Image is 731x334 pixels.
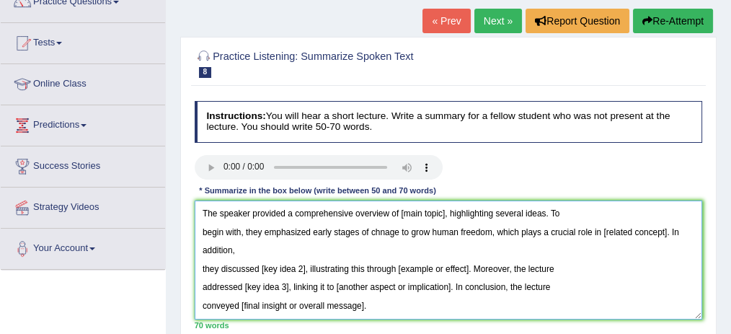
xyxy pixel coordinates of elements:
button: Re-Attempt [633,9,713,33]
a: Strategy Videos [1,188,165,224]
button: Report Question [526,9,629,33]
h4: You will hear a short lecture. Write a summary for a fellow student who was not present at the le... [195,101,703,142]
a: Your Account [1,229,165,265]
a: Online Class [1,64,165,100]
h2: Practice Listening: Summarize Spoken Text [195,48,510,78]
a: Success Stories [1,146,165,183]
b: Instructions: [206,110,265,121]
span: 8 [199,67,212,78]
a: Predictions [1,105,165,141]
div: * Summarize in the box below (write between 50 and 70 words) [195,185,441,198]
a: « Prev [422,9,470,33]
a: Tests [1,23,165,59]
a: Next » [474,9,522,33]
div: 70 words [195,320,703,331]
